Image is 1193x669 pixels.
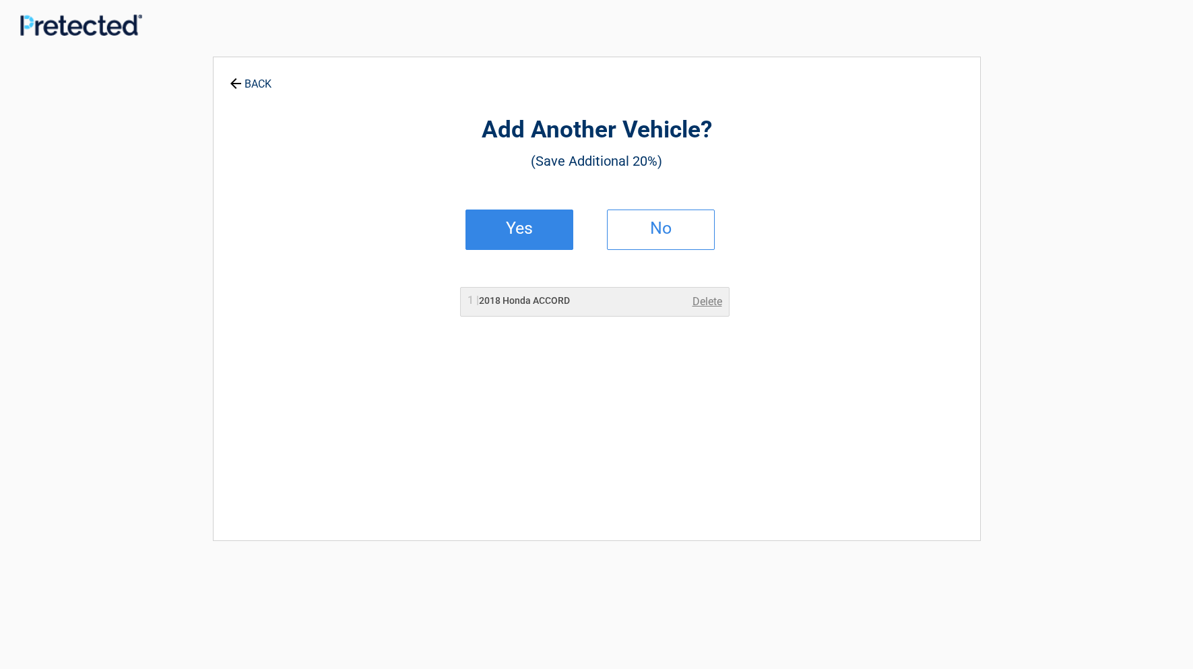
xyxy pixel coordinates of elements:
[288,150,906,172] h3: (Save Additional 20%)
[467,294,479,307] span: 1 |
[20,14,142,36] img: Main Logo
[288,115,906,146] h2: Add Another Vehicle?
[467,294,570,308] h2: 2018 Honda ACCORD
[621,224,701,233] h2: No
[480,224,559,233] h2: Yes
[227,66,274,90] a: BACK
[692,294,722,310] a: Delete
